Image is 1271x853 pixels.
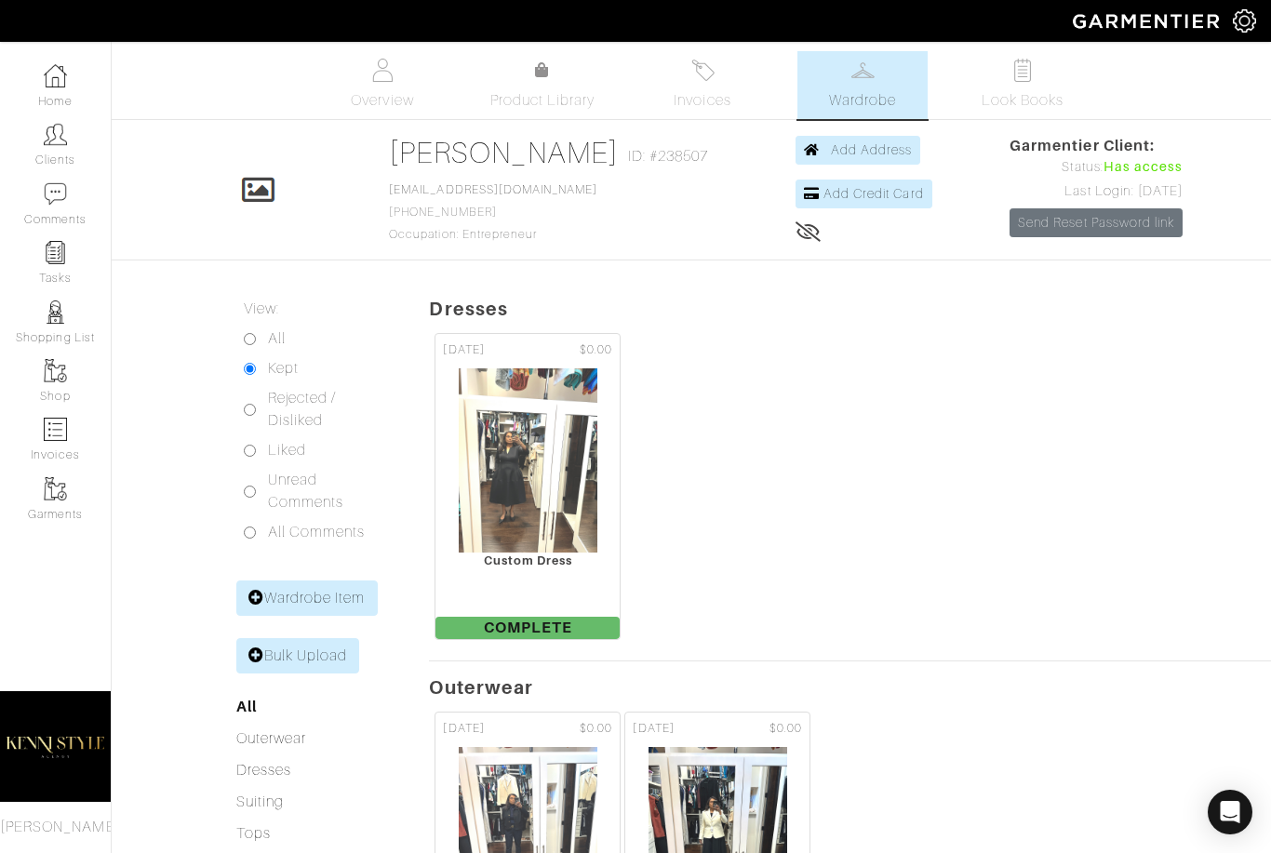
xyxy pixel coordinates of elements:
[637,51,768,119] a: Invoices
[44,477,67,500] img: garments-icon-b7da505a4dc4fd61783c78ac3ca0ef83fa9d6f193b1c9dc38574b1d14d53ca28.png
[429,298,1271,320] h5: Dresses
[691,59,715,82] img: orders-27d20c2124de7fd6de4e0e44c1d41de31381a507db9b33961299e4e07d508b8c.svg
[351,89,413,112] span: Overview
[490,89,595,112] span: Product Library
[44,359,67,382] img: garments-icon-b7da505a4dc4fd61783c78ac3ca0ef83fa9d6f193b1c9dc38574b1d14d53ca28.png
[982,89,1064,112] span: Look Books
[769,720,802,738] span: $0.00
[851,59,875,82] img: wardrobe-487a4870c1b7c33e795ec22d11cfc2ed9d08956e64fb3008fe2437562e282088.svg
[236,638,360,673] a: Bulk Upload
[389,136,619,169] a: [PERSON_NAME]
[580,341,612,359] span: $0.00
[317,51,448,119] a: Overview
[268,387,383,432] label: Rejected / Disliked
[236,730,306,747] a: Outerwear
[236,825,271,842] a: Tops
[458,367,598,553] img: rdbwgd2DQqScS5JVjARigVfx
[796,180,932,208] a: Add Credit Card
[443,341,484,359] span: [DATE]
[831,142,913,157] span: Add Address
[1010,208,1183,237] a: Send Reset Password link
[268,357,299,380] label: Kept
[580,720,612,738] span: $0.00
[236,698,257,715] a: All
[268,469,383,513] label: Unread Comments
[44,300,67,324] img: stylists-icon-eb353228a002819b7ec25b43dbf5f0378dd9e0616d9560372ff212230b889e62.png
[796,136,921,165] a: Add Address
[433,331,622,642] a: [DATE] $0.00 Custom Dress Complete
[1010,135,1183,157] span: Garmentier Client:
[44,241,67,264] img: reminder-icon-8004d30b9f0a5d33ae49ab947aed9ed385cf756f9e5892f1edd6e32f2345188e.png
[1011,59,1035,82] img: todo-9ac3debb85659649dc8f770b8b6100bb5dab4b48dedcbae339e5042a72dfd3cc.svg
[389,183,597,241] span: [PHONE_NUMBER] Occupation: Entrepreneur
[44,123,67,146] img: clients-icon-6bae9207a08558b7cb47a8932f037763ab4055f8c8b6bfacd5dc20c3e0201464.png
[1208,790,1252,834] div: Open Intercom Messenger
[674,89,730,112] span: Invoices
[236,762,291,779] a: Dresses
[236,793,284,810] a: Suiting
[477,60,608,112] a: Product Library
[268,439,306,461] label: Liked
[797,51,928,119] a: Wardrobe
[633,720,674,738] span: [DATE]
[371,59,395,82] img: basicinfo-40fd8af6dae0f16599ec9e87c0ef1c0a1fdea2edbe929e3d69a839185d80c458.svg
[435,617,620,639] span: Complete
[443,720,484,738] span: [DATE]
[44,64,67,87] img: dashboard-icon-dbcd8f5a0b271acd01030246c82b418ddd0df26cd7fceb0bd07c9910d44c42f6.png
[44,182,67,206] img: comment-icon-a0a6a9ef722e966f86d9cbdc48e553b5cf19dbc54f86b18d962a5391bc8f6eb6.png
[435,553,620,567] div: Custom Dress
[268,521,366,543] label: All Comments
[823,186,924,201] span: Add Credit Card
[1010,181,1183,202] div: Last Login: [DATE]
[1233,9,1256,33] img: gear-icon-white-bd11855cb880d31180b6d7d6211b90ccbf57a29d726f0c71d8c61bd08dd39cc2.png
[244,298,279,320] label: View:
[44,418,67,441] img: orders-icon-0abe47150d42831381b5fb84f609e132dff9fe21cb692f30cb5eec754e2cba89.png
[957,51,1088,119] a: Look Books
[1104,157,1184,178] span: Has access
[1064,5,1233,37] img: garmentier-logo-header-white-b43fb05a5012e4ada735d5af1a66efaba907eab6374d6393d1fbf88cb4ef424d.png
[268,327,286,350] label: All
[1010,157,1183,178] div: Status:
[389,183,597,196] a: [EMAIL_ADDRESS][DOMAIN_NAME]
[628,145,709,167] span: ID: #238507
[829,89,896,112] span: Wardrobe
[429,676,1271,699] h5: Outerwear
[236,580,378,616] a: Wardrobe Item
